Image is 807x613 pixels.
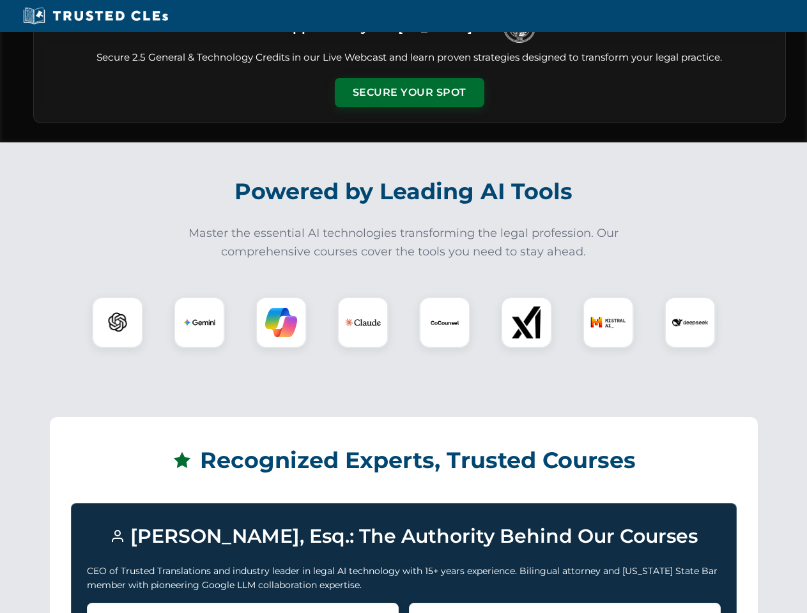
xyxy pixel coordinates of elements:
[87,564,721,593] p: CEO of Trusted Translations and industry leader in legal AI technology with 15+ years experience....
[71,438,737,483] h2: Recognized Experts, Trusted Courses
[345,305,381,340] img: Claude Logo
[19,6,172,26] img: Trusted CLEs
[429,306,461,338] img: CoCounsel Logo
[256,297,307,348] div: Copilot
[174,297,225,348] div: Gemini
[583,297,634,348] div: Mistral AI
[665,297,716,348] div: DeepSeek
[590,305,626,340] img: Mistral AI Logo
[99,304,136,341] img: ChatGPT Logo
[50,169,758,214] h2: Powered by Leading AI Tools
[87,519,721,554] h3: [PERSON_NAME], Esq.: The Authority Behind Our Courses
[419,297,470,348] div: CoCounsel
[511,306,542,338] img: xAI Logo
[672,305,708,340] img: DeepSeek Logo
[337,297,388,348] div: Claude
[335,78,484,107] button: Secure Your Spot
[183,306,215,338] img: Gemini Logo
[265,306,297,338] img: Copilot Logo
[180,224,627,261] p: Master the essential AI technologies transforming the legal profession. Our comprehensive courses...
[49,50,770,65] p: Secure 2.5 General & Technology Credits in our Live Webcast and learn proven strategies designed ...
[92,297,143,348] div: ChatGPT
[501,297,552,348] div: xAI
